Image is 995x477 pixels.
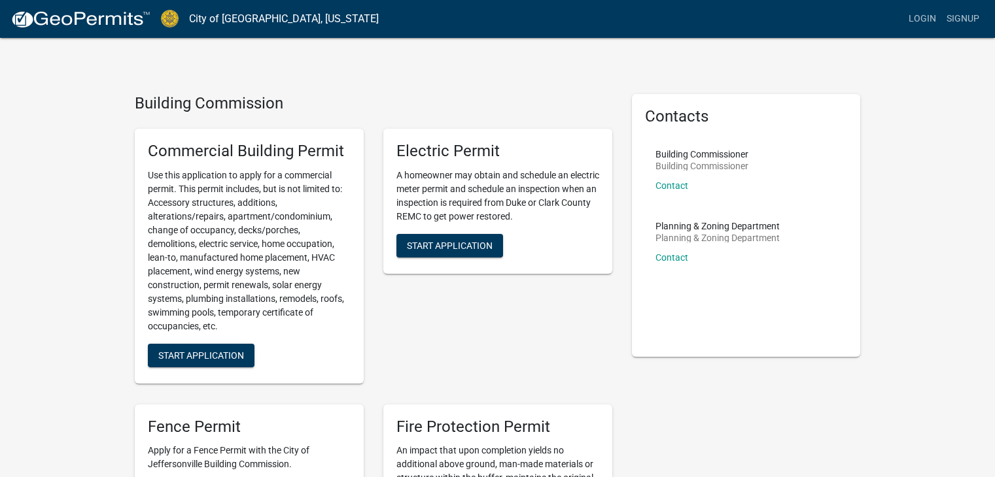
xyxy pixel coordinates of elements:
img: City of Jeffersonville, Indiana [161,10,179,27]
span: Start Application [158,350,244,360]
h5: Electric Permit [396,142,599,161]
h5: Fire Protection Permit [396,418,599,436]
a: Contact [655,252,688,263]
p: A homeowner may obtain and schedule an electric meter permit and schedule an inspection when an i... [396,169,599,223]
p: Building Commissioner [655,161,748,171]
h5: Commercial Building Permit [148,142,351,161]
h4: Building Commission [135,94,612,113]
button: Start Application [148,344,254,367]
p: Planning & Zoning Department [655,222,780,231]
a: City of [GEOGRAPHIC_DATA], [US_STATE] [189,8,379,30]
span: Start Application [407,240,493,250]
button: Start Application [396,234,503,257]
h5: Contacts [645,107,848,126]
p: Apply for a Fence Permit with the City of Jeffersonville Building Commission. [148,444,351,471]
h5: Fence Permit [148,418,351,436]
p: Planning & Zoning Department [655,233,780,242]
a: Contact [655,180,688,191]
p: Building Commissioner [655,150,748,159]
p: Use this application to apply for a commercial permit. This permit includes, but is not limited t... [148,169,351,333]
a: Signup [941,7,985,31]
a: Login [903,7,941,31]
